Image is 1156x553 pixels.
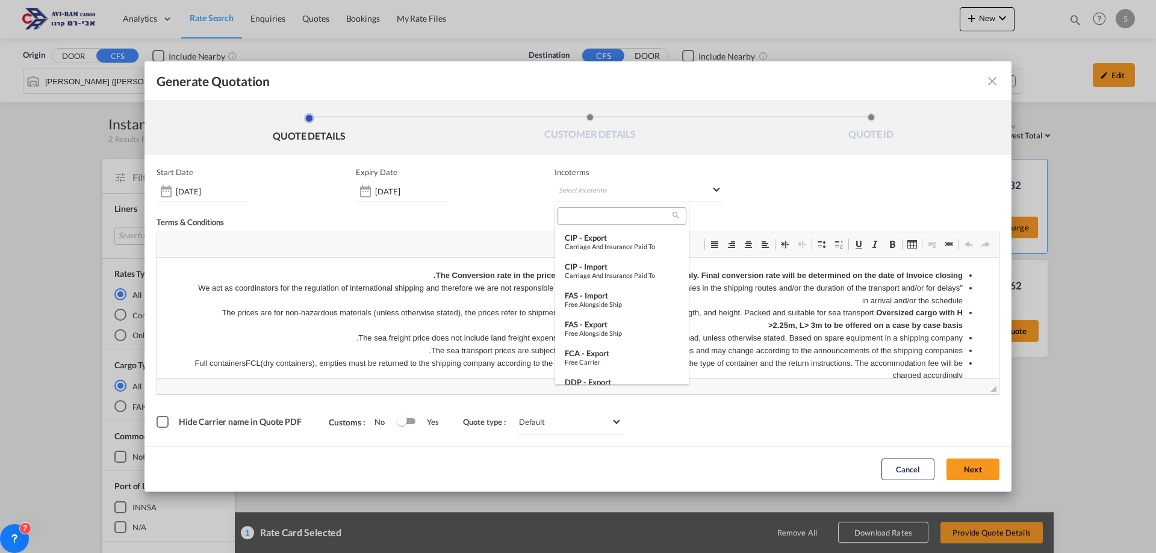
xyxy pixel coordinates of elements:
[671,211,680,220] md-icon: icon-magnify
[565,348,679,358] div: FCA - export
[565,291,679,300] div: FAS - import
[565,358,679,366] div: Free Carrier
[36,25,806,50] li: "We act as coordinators for the regulation of international shipping and therefore we are not res...
[565,320,679,329] div: FAS - export
[565,233,679,243] div: CIP - export
[276,13,806,22] strong: The Conversion rate in the price quote is for the date of the quote only. Final conversion rate w...
[36,87,806,100] li: The sea transport prices are subject to the prices of the shipping companies and may change accor...
[565,262,679,271] div: CIP - import
[565,329,679,337] div: Free Alongside Ship
[565,271,679,279] div: Carriage and Insurance Paid to
[565,243,679,250] div: Carriage and Insurance Paid to
[36,100,806,125] li: Full containersFCL(dry containers), empties must be returned to the shipping company according to...
[565,377,679,387] div: DDP - export
[565,300,679,308] div: Free Alongside Ship
[36,75,806,87] li: The sea freight price does not include land freight expenses abroad and/or other expenses abroad,...
[36,49,806,75] li: The prices are for non-hazardous materials (unless otherwise stated), the prices refer to shipmen...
